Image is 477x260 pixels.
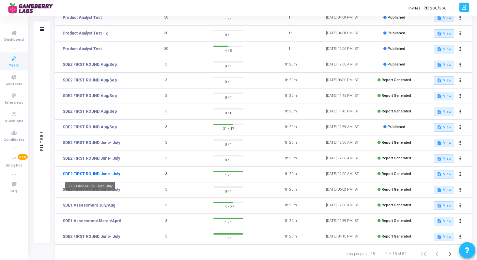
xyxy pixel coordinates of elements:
[140,88,192,104] td: 3
[382,203,411,207] span: Report Generated
[63,108,117,114] a: SDE2 FIRST ROUND Aug/Sep
[316,182,368,198] td: [DATE] 06:02 PM IST
[265,213,316,229] td: 1h 20m
[434,170,454,179] button: View
[5,119,23,124] span: Questions
[140,41,192,57] td: 30
[63,46,102,52] a: Product Analyst Test
[371,251,375,257] div: 15
[265,135,316,151] td: 1h 20m
[382,94,411,98] span: Report Generated
[65,182,115,191] div: SDE2 FIRST ROUND June- July
[265,88,316,104] td: 1h 20m
[437,141,441,145] mat-icon: description
[316,198,368,213] td: [DATE] 12:00 AM IST
[437,78,441,83] mat-icon: description
[63,234,120,239] a: SDE2 FIRST ROUND June- July
[316,213,368,229] td: [DATE] 11:59 PM IST
[265,151,316,166] td: 1h 20m
[388,31,405,35] span: Published
[140,26,192,41] td: 30
[424,6,428,11] span: T
[316,166,368,182] td: [DATE] 12:00 AM IST
[437,203,441,208] mat-icon: description
[434,76,454,85] button: View
[316,26,368,41] td: [DATE] 04:08 PM IST
[213,94,243,100] span: 0 / 1
[140,166,192,182] td: 3
[140,151,192,166] td: 3
[63,77,117,83] a: SDE2 FIRST ROUND Aug/Sep
[434,61,454,69] button: View
[213,125,243,132] span: 31 / 47
[5,100,23,106] span: Interviews
[437,156,441,161] mat-icon: description
[140,213,192,229] td: 3
[316,135,368,151] td: [DATE] 12:00 AM IST
[63,62,117,67] a: SDE2 FIRST ROUND Aug/Sep
[434,108,454,116] button: View
[434,186,454,194] button: View
[4,137,24,143] span: Candidates
[213,109,243,116] span: 0 / 0
[344,251,369,257] div: Items per page:
[213,63,243,69] span: 0 / 1
[388,62,405,66] span: Published
[63,30,108,36] a: Product Analyst Test - 2
[140,73,192,88] td: 3
[434,154,454,163] button: View
[382,156,411,160] span: Report Generated
[437,125,441,130] mat-icon: description
[434,217,454,225] button: View
[316,10,368,26] td: [DATE] 04:09 PM IST
[213,235,243,241] span: 1 / 1
[213,203,243,210] span: 18 / 27
[382,78,411,82] span: Report Generated
[437,63,441,67] mat-icon: description
[39,104,45,176] div: Filters
[437,219,441,224] mat-icon: description
[434,29,454,38] button: View
[382,234,411,238] span: Report Generated
[6,163,22,168] span: Analytics
[213,219,243,225] span: 1 / 1
[434,139,454,147] button: View
[434,233,454,241] button: View
[316,57,368,73] td: [DATE] 12:00 AM IST
[437,188,441,192] mat-icon: description
[437,31,441,36] mat-icon: description
[388,125,405,129] span: Published
[434,201,454,210] button: View
[63,124,117,130] a: SDE2 FIRST ROUND Aug/Sep
[408,6,422,11] label: Invites:
[265,182,316,198] td: 1h 20m
[213,188,243,194] span: 0 / 1
[213,141,243,147] span: 0 / 1
[434,123,454,132] button: View
[4,37,24,43] span: Dashboard
[265,26,316,41] td: 1h
[213,156,243,163] span: 0 / 1
[9,63,19,68] span: Tests
[316,120,368,135] td: [DATE] 11:59 AM IST
[140,120,192,135] td: 3
[140,198,192,213] td: 3
[388,47,405,51] span: Published
[265,229,316,245] td: 1h 20m
[437,172,441,177] mat-icon: description
[18,154,28,160] span: New
[430,6,447,11] span: 208/366
[63,218,121,224] a: SDE1 Assessment March/April
[316,229,368,245] td: [DATE] 04:10 PM IST
[63,155,120,161] a: SDE2 FIRST ROUND June- July
[140,10,192,26] td: 30
[63,202,115,208] a: SDE1 Assessment July/Aug
[140,182,192,198] td: 3
[213,47,243,53] span: 4 / 8
[382,172,411,176] span: Report Generated
[213,172,243,179] span: 1 / 1
[437,109,441,114] mat-icon: description
[63,140,120,146] a: SDE2 FIRST ROUND June- July
[265,104,316,120] td: 1h 20m
[382,219,411,223] span: Report Generated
